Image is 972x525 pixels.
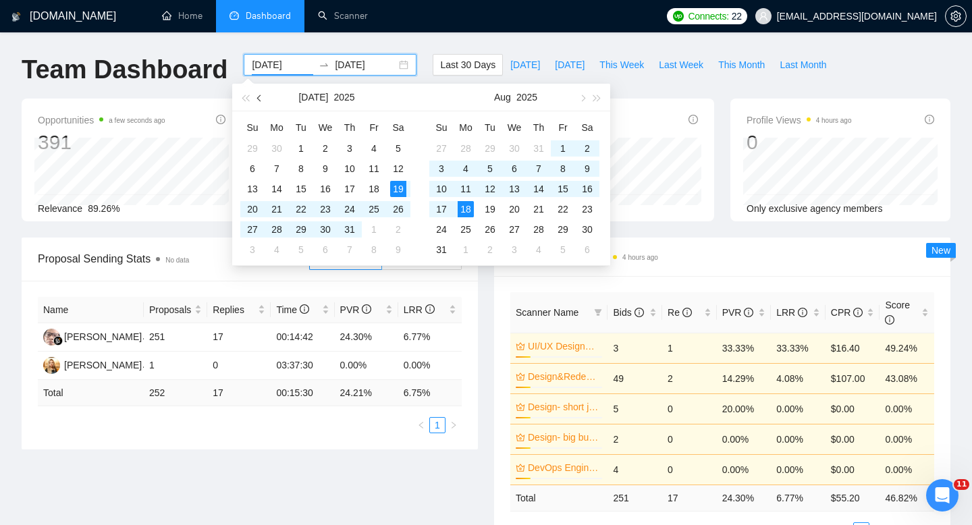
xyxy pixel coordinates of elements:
[429,219,454,240] td: 2025-08-24
[579,181,595,197] div: 16
[613,307,643,318] span: Bids
[551,199,575,219] td: 2025-08-22
[317,201,333,217] div: 23
[318,10,368,22] a: searchScanner
[531,161,547,177] div: 7
[482,242,498,258] div: 2
[289,159,313,179] td: 2025-07-08
[38,250,309,267] span: Proposal Sending Stats
[404,304,435,315] span: LRR
[516,307,578,318] span: Scanner Name
[551,117,575,138] th: Fr
[265,179,289,199] td: 2025-07-14
[38,112,165,128] span: Opportunities
[478,117,502,138] th: Tu
[362,138,386,159] td: 2025-07-04
[313,199,337,219] td: 2025-07-23
[551,240,575,260] td: 2025-09-05
[362,199,386,219] td: 2025-07-25
[502,219,526,240] td: 2025-08-27
[43,329,60,346] img: HH
[528,460,599,475] a: DevOps Engineering
[386,138,410,159] td: 2025-07-05
[732,9,742,24] span: 22
[458,221,474,238] div: 25
[622,254,658,261] time: 4 hours ago
[269,221,285,238] div: 28
[551,219,575,240] td: 2025-08-29
[429,240,454,260] td: 2025-08-31
[482,201,498,217] div: 19
[293,181,309,197] div: 15
[271,352,334,380] td: 03:37:30
[771,333,826,363] td: 33.33%
[932,245,950,256] span: New
[317,181,333,197] div: 16
[433,54,503,76] button: Last 30 Days
[390,161,406,177] div: 12
[747,130,852,155] div: 0
[313,138,337,159] td: 2025-07-02
[478,179,502,199] td: 2025-08-12
[64,358,142,372] div: [PERSON_NAME]
[293,221,309,238] div: 29
[398,352,462,380] td: 0.00%
[362,117,386,138] th: Fr
[555,242,571,258] div: 5
[433,181,450,197] div: 10
[579,221,595,238] div: 30
[440,57,495,72] span: Last 30 Days
[506,242,522,258] div: 3
[668,307,692,318] span: Re
[516,341,525,351] span: crown
[717,333,772,363] td: 33.33%
[342,140,358,157] div: 3
[337,199,362,219] td: 2025-07-24
[398,323,462,352] td: 6.77%
[165,256,189,264] span: No data
[555,161,571,177] div: 8
[607,333,662,363] td: 3
[954,479,969,490] span: 11
[772,54,834,76] button: Last Month
[207,323,271,352] td: 17
[454,117,478,138] th: Mo
[502,159,526,179] td: 2025-08-06
[575,138,599,159] td: 2025-08-02
[433,201,450,217] div: 17
[429,199,454,219] td: 2025-08-17
[244,161,261,177] div: 6
[38,203,82,214] span: Relevance
[429,179,454,199] td: 2025-08-10
[317,140,333,157] div: 2
[244,181,261,197] div: 13
[429,417,446,433] li: 1
[579,161,595,177] div: 9
[289,219,313,240] td: 2025-07-29
[240,240,265,260] td: 2025-08-03
[342,242,358,258] div: 7
[313,117,337,138] th: We
[337,138,362,159] td: 2025-07-03
[673,11,684,22] img: upwork-logo.png
[88,203,119,214] span: 89.26%
[53,336,63,346] img: gigradar-bm.png
[478,159,502,179] td: 2025-08-05
[555,57,585,72] span: [DATE]
[579,140,595,157] div: 2
[289,199,313,219] td: 2025-07-22
[244,242,261,258] div: 3
[317,161,333,177] div: 9
[337,159,362,179] td: 2025-07-10
[298,84,328,111] button: [DATE]
[555,140,571,157] div: 1
[771,363,826,393] td: 4.08%
[269,161,285,177] div: 7
[433,242,450,258] div: 31
[528,369,599,384] a: Design&Redesign
[390,221,406,238] div: 2
[269,201,285,217] div: 21
[386,219,410,240] td: 2025-08-02
[386,179,410,199] td: 2025-07-19
[575,199,599,219] td: 2025-08-23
